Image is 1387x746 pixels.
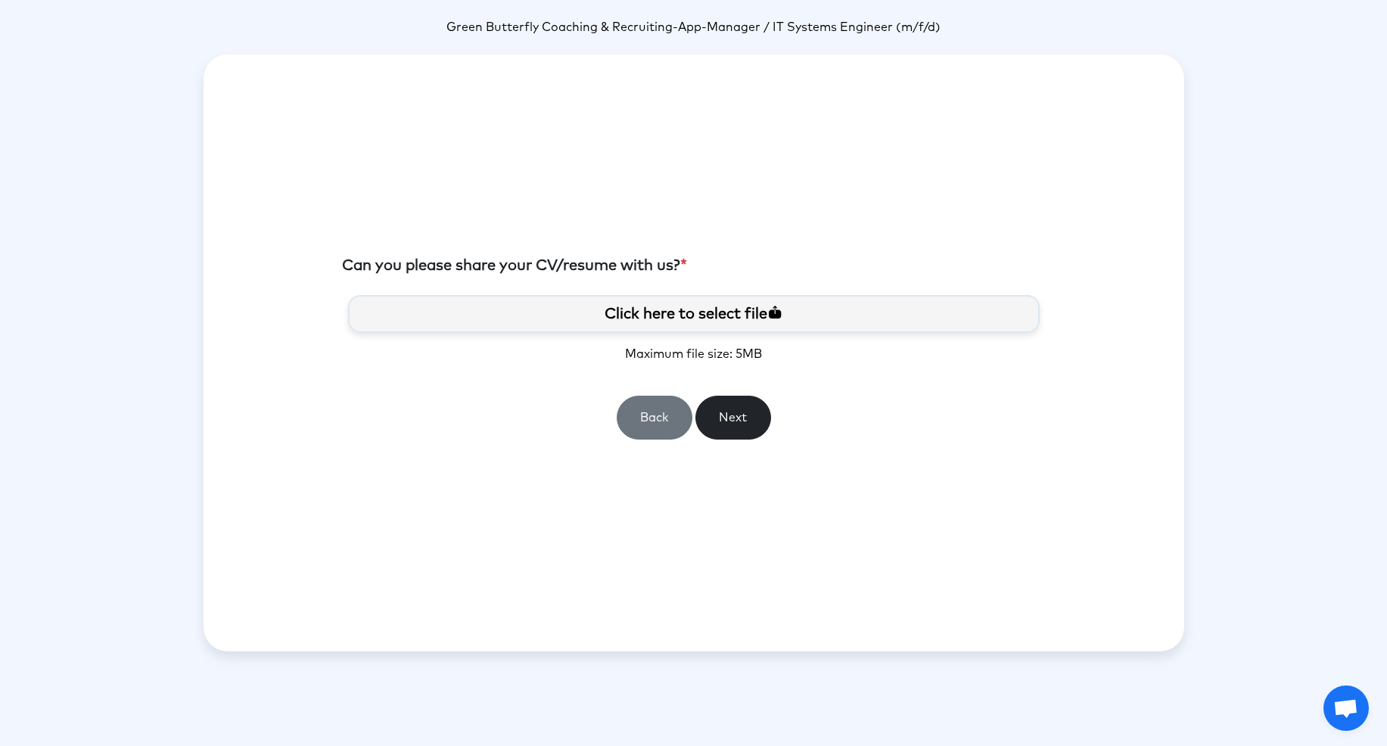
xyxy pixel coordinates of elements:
[348,345,1040,363] p: Maximum file size: 5MB
[348,295,1040,333] label: Click here to select file
[342,254,687,277] label: Can you please share your CV/resume with us?
[204,18,1184,36] p: -
[1323,685,1369,731] a: Chat öffnen
[446,21,673,33] span: Green Butterfly Coaching & Recruiting
[695,396,771,440] button: Next
[617,396,692,440] button: Back
[678,21,941,33] span: App-Manager / IT Systems Engineer (m/f/d)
